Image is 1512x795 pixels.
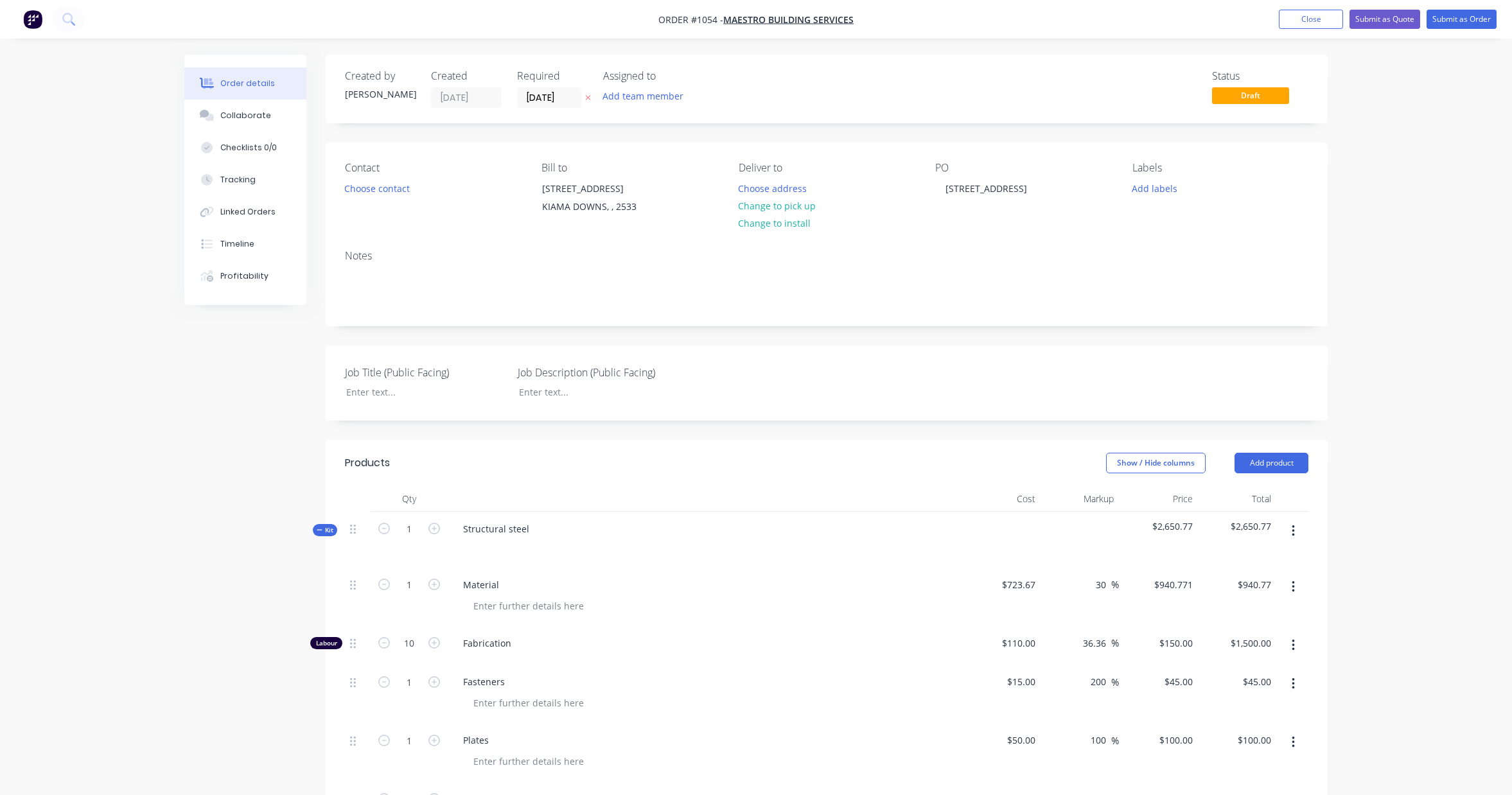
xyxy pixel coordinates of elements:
span: % [1111,675,1119,690]
span: $2,650.77 [1124,520,1193,533]
div: Created by [345,70,416,82]
div: [STREET_ADDRESS] [542,180,649,198]
div: Price [1119,486,1198,512]
button: Close [1279,10,1343,29]
button: Add labels [1125,179,1184,197]
button: Add team member [603,87,690,105]
button: Change to pick up [732,197,823,214]
div: Assigned to [603,70,732,82]
button: Submit as Quote [1349,10,1420,29]
span: $2,650.77 [1203,520,1272,533]
div: Checklists 0/0 [220,142,277,153]
span: % [1111,577,1119,592]
div: Markup [1041,486,1120,512]
button: Profitability [184,260,306,292]
div: Order details [220,78,275,89]
span: Fabrication [463,636,956,650]
div: PO [935,162,1111,174]
div: Labels [1132,162,1308,174]
button: Tracking [184,164,306,196]
div: Labour [310,637,342,649]
div: Timeline [220,238,254,250]
div: Status [1212,70,1308,82]
div: Profitability [220,270,268,282]
div: [STREET_ADDRESS]KIAMA DOWNS, , 2533 [531,179,660,220]
button: Add team member [596,87,690,105]
button: Change to install [732,214,818,232]
button: Add product [1235,453,1308,473]
span: Order #1054 - [658,13,723,26]
div: Structural steel [453,520,540,538]
span: % [1111,636,1119,651]
div: Qty [371,486,448,512]
div: [PERSON_NAME] [345,87,416,101]
div: Tracking [220,174,256,186]
div: Total [1198,486,1277,512]
button: Submit as Order [1427,10,1497,29]
button: Linked Orders [184,196,306,228]
button: Order details [184,67,306,100]
div: Created [431,70,502,82]
span: Kit [317,525,333,535]
div: [STREET_ADDRESS] [935,179,1037,198]
div: Fasteners [453,672,515,691]
div: Notes [345,250,1308,262]
div: Kit [313,524,337,536]
div: Cost [962,486,1041,512]
div: Contact [345,162,521,174]
label: Job Description (Public Facing) [518,365,678,380]
div: Plates [453,731,499,749]
button: Choose contact [338,179,417,197]
button: Show / Hide columns [1106,453,1206,473]
button: Collaborate [184,100,306,132]
span: Draft [1212,87,1289,103]
div: Material [453,575,509,594]
div: Required [517,70,588,82]
img: Factory [23,10,42,29]
div: Collaborate [220,110,271,121]
button: Choose address [732,179,814,197]
label: Job Title (Public Facing) [345,365,505,380]
a: Maestro Building Services [723,13,854,26]
button: Timeline [184,228,306,260]
div: Linked Orders [220,206,276,218]
button: Checklists 0/0 [184,132,306,164]
div: KIAMA DOWNS, , 2533 [542,198,649,216]
div: Deliver to [739,162,915,174]
span: % [1111,733,1119,748]
div: Bill to [541,162,717,174]
div: Products [345,455,390,471]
